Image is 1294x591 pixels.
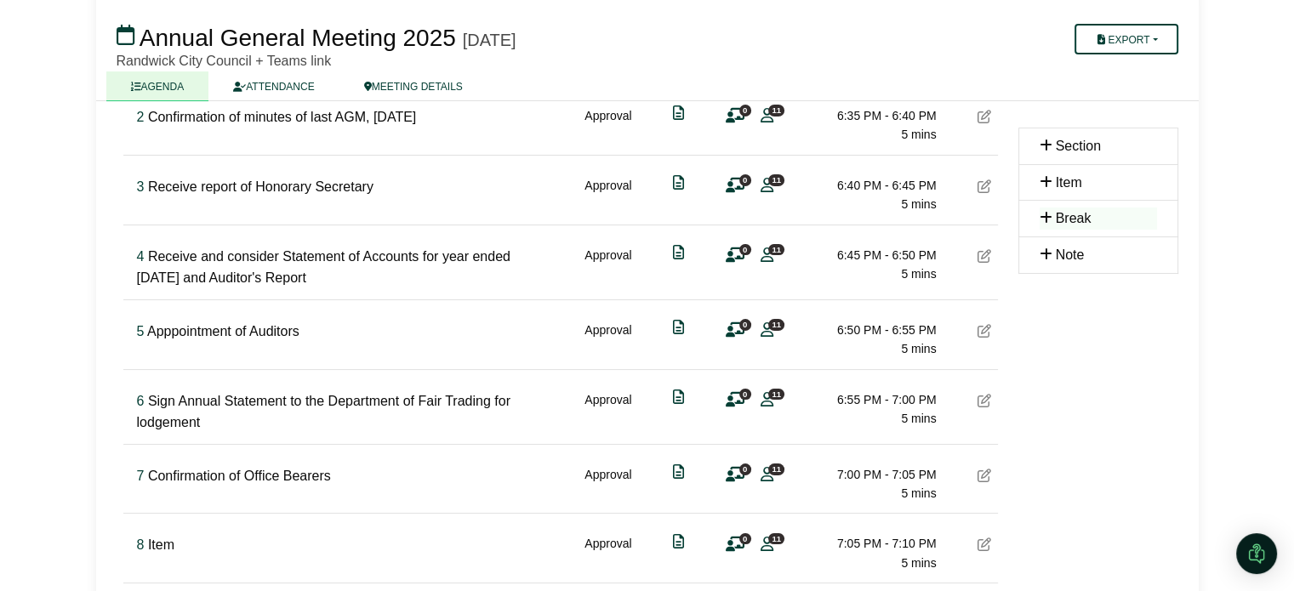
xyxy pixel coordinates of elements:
span: 11 [768,244,784,255]
span: Receive report of Honorary Secretary [148,179,373,194]
div: Approval [584,176,631,214]
div: 6:40 PM - 6:45 PM [818,176,937,195]
span: Break [1056,211,1092,225]
span: Note [1056,247,1085,262]
div: Approval [584,246,631,289]
a: MEETING DETAILS [339,71,487,101]
span: 5 mins [901,128,936,141]
span: 11 [768,463,784,475]
span: 11 [768,533,784,544]
div: 6:50 PM - 6:55 PM [818,321,937,339]
a: ATTENDANCE [208,71,339,101]
span: 11 [768,105,784,116]
span: Apppointment of Auditors [147,324,299,338]
span: Click to fine tune number [137,469,145,483]
div: Open Intercom Messenger [1236,533,1277,574]
span: Item [1056,175,1082,190]
span: Receive and consider Statement of Accounts for year ended [DATE] and Auditor's Report [137,249,510,286]
span: Confirmation of Office Bearers [148,469,331,483]
span: 0 [739,244,751,255]
span: Randwick City Council + Teams link [117,54,332,68]
span: 5 mins [901,556,936,570]
span: Click to fine tune number [137,110,145,124]
span: 5 mins [901,412,936,425]
span: 0 [739,174,751,185]
span: Sign Annual Statement to the Department of Fair Trading for lodgement [137,394,510,430]
div: 6:55 PM - 7:00 PM [818,390,937,409]
span: Confirmation of minutes of last AGM, [DATE] [148,110,416,124]
div: Approval [584,106,631,145]
span: 5 mins [901,197,936,211]
span: 0 [739,319,751,330]
span: Click to fine tune number [137,537,145,552]
span: Annual General Meeting 2025 [140,25,456,51]
span: 11 [768,389,784,400]
span: Click to fine tune number [137,179,145,194]
span: 5 mins [901,342,936,355]
span: 0 [739,389,751,400]
span: 0 [739,533,751,544]
span: Section [1056,139,1101,153]
div: 6:35 PM - 6:40 PM [818,106,937,125]
div: Approval [584,321,631,359]
span: 5 mins [901,486,936,500]
div: [DATE] [463,30,516,50]
a: AGENDA [106,71,209,101]
span: Item [148,537,174,552]
span: 11 [768,319,784,330]
div: 6:45 PM - 6:50 PM [818,246,937,264]
div: Approval [584,534,631,572]
div: 7:05 PM - 7:10 PM [818,534,937,553]
div: Approval [584,390,631,434]
span: 0 [739,463,751,475]
div: 7:00 PM - 7:05 PM [818,465,937,484]
span: 11 [768,174,784,185]
button: Export [1075,24,1177,54]
span: 0 [739,105,751,116]
div: Approval [584,465,631,503]
span: Click to fine tune number [137,394,145,408]
span: Click to fine tune number [137,249,145,264]
span: Click to fine tune number [137,324,145,338]
span: 5 mins [901,267,936,281]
